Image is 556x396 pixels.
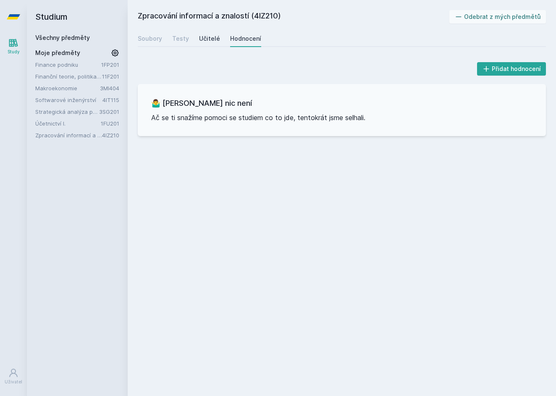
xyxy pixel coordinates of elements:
[138,30,162,47] a: Soubory
[449,10,546,24] button: Odebrat z mých předmětů
[138,34,162,43] div: Soubory
[102,97,119,103] a: 4IT115
[8,49,20,55] div: Study
[138,10,449,24] h2: Zpracování informací a znalostí (4IZ210)
[230,30,261,47] a: Hodnocení
[35,34,90,41] a: Všechny předměty
[2,364,25,389] a: Uživatel
[5,379,22,385] div: Uživatel
[35,131,102,139] a: Zpracování informací a znalostí
[102,73,119,80] a: 11F201
[230,34,261,43] div: Hodnocení
[101,120,119,127] a: 1FU201
[100,85,119,92] a: 3MI404
[102,132,119,139] a: 4IZ210
[35,108,99,116] a: Strategická analýza pro informatiky a statistiky
[35,96,102,104] a: Softwarové inženýrství
[151,97,532,109] h3: 🤷‍♂️ [PERSON_NAME] nic není
[101,61,119,68] a: 1FP201
[199,30,220,47] a: Učitelé
[172,34,189,43] div: Testy
[35,72,102,81] a: Finanční teorie, politika a instituce
[199,34,220,43] div: Učitelé
[477,62,546,76] button: Přidat hodnocení
[35,49,80,57] span: Moje předměty
[35,60,101,69] a: Finance podniku
[35,119,101,128] a: Účetnictví I.
[151,113,532,123] p: Ač se ti snažíme pomoci se studiem co to jde, tentokrát jsme selhali.
[172,30,189,47] a: Testy
[2,34,25,59] a: Study
[99,108,119,115] a: 3SG201
[35,84,100,92] a: Makroekonomie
